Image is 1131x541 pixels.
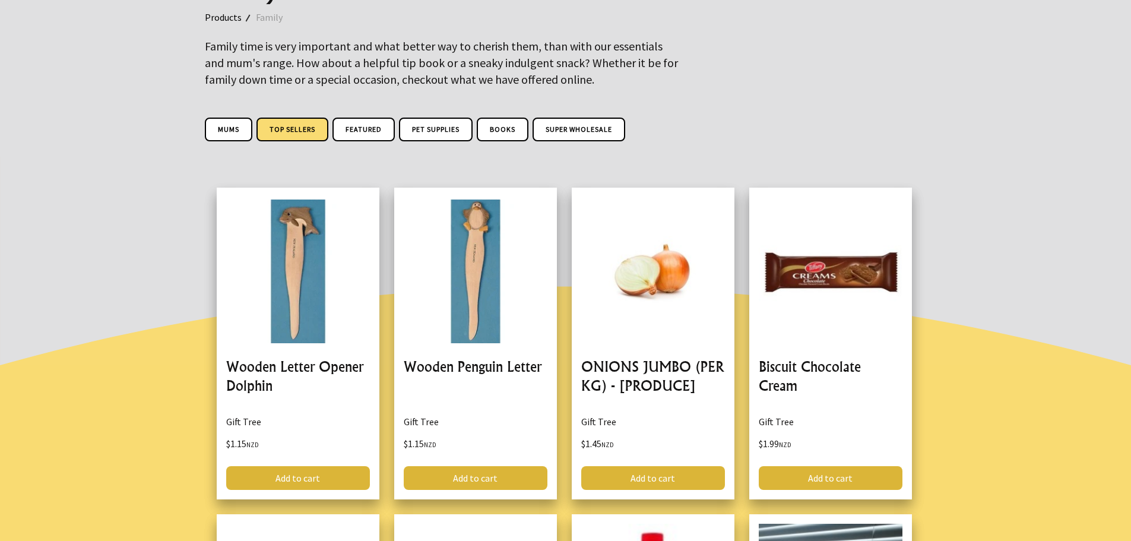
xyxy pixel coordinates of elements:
a: Add to cart [404,466,547,490]
a: Products [205,10,256,25]
a: Books [477,118,528,141]
a: Top Sellers [256,118,328,141]
a: Add to cart [581,466,725,490]
a: Family [256,10,297,25]
a: Pet Supplies [399,118,473,141]
a: Super Wholesale [533,118,625,141]
a: Featured [332,118,395,141]
big: Family time is very important and what better way to cherish them, than with our essentials and m... [205,39,678,87]
a: Add to cart [759,466,902,490]
a: Add to cart [226,466,370,490]
a: Mums [205,118,252,141]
